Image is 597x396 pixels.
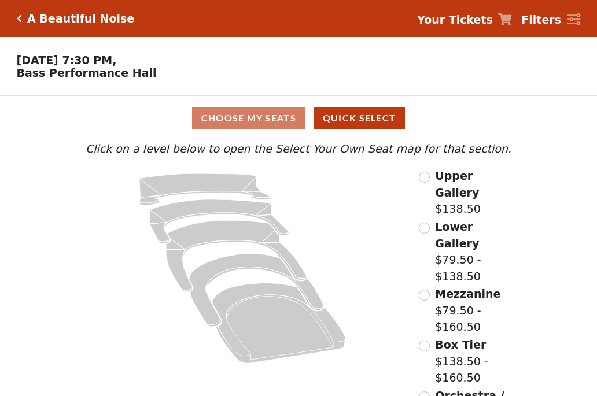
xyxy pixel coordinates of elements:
[417,13,493,26] strong: Your Tickets
[435,169,479,199] span: Upper Gallery
[417,12,512,28] a: Your Tickets
[435,287,500,300] span: Mezzanine
[435,338,486,351] span: Box Tier
[17,14,22,23] a: Click here to go back to filters
[314,107,405,129] button: Quick Select
[83,140,514,157] p: Click on a level below to open the Select Your Own Seat map for that section.
[521,13,561,26] strong: Filters
[212,283,346,364] path: Orchestra / Parterre Circle - Seats Available: 22
[435,286,514,335] label: $79.50 - $160.50
[27,12,134,25] h5: A Beautiful Noise
[521,12,580,28] a: Filters
[150,199,289,243] path: Lower Gallery - Seats Available: 74
[139,173,271,205] path: Upper Gallery - Seats Available: 295
[435,336,514,386] label: $138.50 - $160.50
[435,220,479,250] span: Lower Gallery
[435,219,514,284] label: $79.50 - $138.50
[435,168,514,217] label: $138.50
